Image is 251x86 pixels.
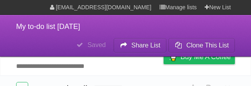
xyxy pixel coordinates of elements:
img: Buy me a coffee [168,50,178,63]
a: Buy me a coffee [164,49,235,64]
span: Buy me a coffee [180,50,231,64]
b: Clone This List [186,42,229,49]
button: Share List [114,38,167,53]
span: My to-do list [DATE] [16,23,80,31]
b: Saved [87,41,106,48]
button: Clone This List [168,38,235,53]
b: Share List [131,42,160,49]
